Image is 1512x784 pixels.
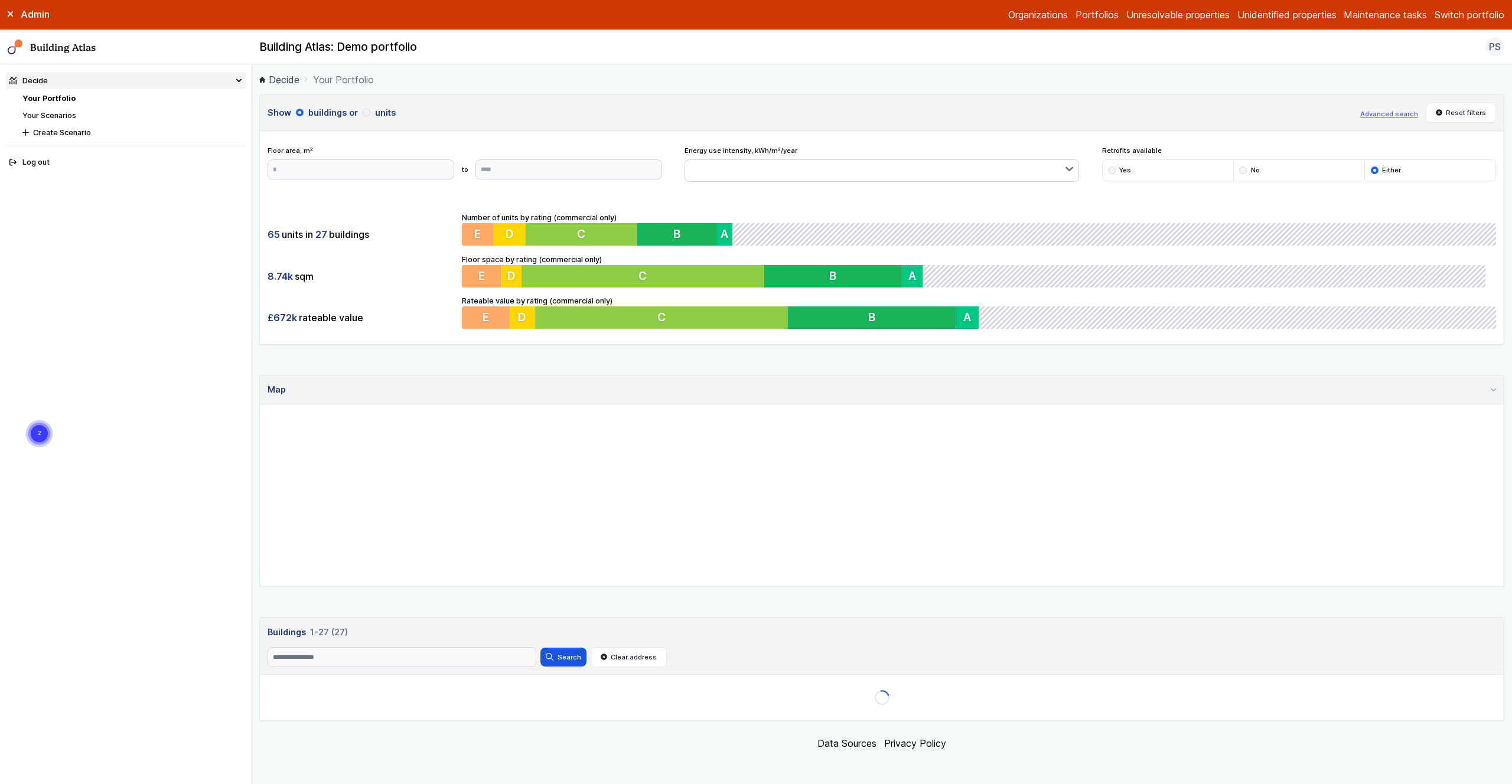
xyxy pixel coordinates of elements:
button: A [716,223,732,246]
a: Buildings 1-27 (27) [268,625,1496,639]
div: Energy use intensity, kWh/m²/year [685,146,1079,182]
button: Reset filters [1426,103,1497,123]
a: Decide [259,73,299,87]
div: Number of units by rating (commercial only) [462,212,1496,246]
span: B [673,227,680,241]
img: main-0bbd2752.svg [8,40,23,55]
span: D [519,311,527,325]
summary: Map [260,375,1504,404]
button: C [535,306,788,329]
h3: Buildings [264,624,351,641]
form: to [268,159,662,179]
button: A [907,265,928,288]
span: C [577,227,585,241]
button: B [767,265,906,288]
h2: Building Atlas: Demo portfolio [259,40,417,55]
span: A [913,269,921,283]
h3: Show [268,106,1353,119]
button: B [788,306,956,329]
span: A [963,311,971,325]
span: 8.74k [268,270,293,283]
a: Unidentified properties [1237,8,1337,22]
span: D [506,227,514,241]
span: E [474,227,481,241]
div: Floor space by rating (commercial only) [462,254,1496,288]
button: C [526,223,637,246]
button: E [462,306,510,329]
span: 27 [315,228,327,241]
button: PS [1485,37,1504,56]
button: B [637,223,716,246]
span: E [483,311,489,325]
span: A [721,227,728,241]
a: Data Sources [817,737,876,749]
span: C [641,269,649,283]
span: E [478,269,485,283]
span: PS [1489,40,1501,54]
a: Unresolvable properties [1126,8,1230,22]
div: Floor area, m² [268,146,662,179]
button: Create Scenario [19,124,246,141]
div: Rateable value by rating (commercial only) [462,295,1496,329]
div: units in buildings [268,223,454,246]
button: Clear address [591,647,667,667]
span: £672k [268,311,297,324]
span: B [833,269,840,283]
button: Switch portfolio [1435,8,1504,22]
span: B [868,311,875,325]
a: Organizations [1008,8,1068,22]
a: Privacy Policy [884,737,946,749]
span: 65 [268,228,280,241]
div: rateable value [268,306,454,329]
a: Your Scenarios [22,111,76,120]
button: E [462,265,501,288]
div: sqm [268,265,454,288]
a: Portfolios [1076,8,1119,22]
button: D [494,223,526,246]
button: D [501,265,522,288]
span: D [508,269,516,283]
button: Log out [6,154,246,171]
span: 1-27 (27) [310,626,348,639]
div: Decide [9,75,48,86]
summary: Decide [6,72,246,89]
span: C [657,311,666,325]
button: A [956,306,979,329]
button: Search [540,648,586,667]
button: E [462,223,494,246]
span: Your Portfolio [313,73,374,87]
a: Maintenance tasks [1344,8,1427,22]
button: D [510,306,535,329]
span: Retrofits available [1102,146,1497,155]
button: C [522,265,767,288]
a: Your Portfolio [22,94,76,103]
button: Advanced search [1360,109,1418,119]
